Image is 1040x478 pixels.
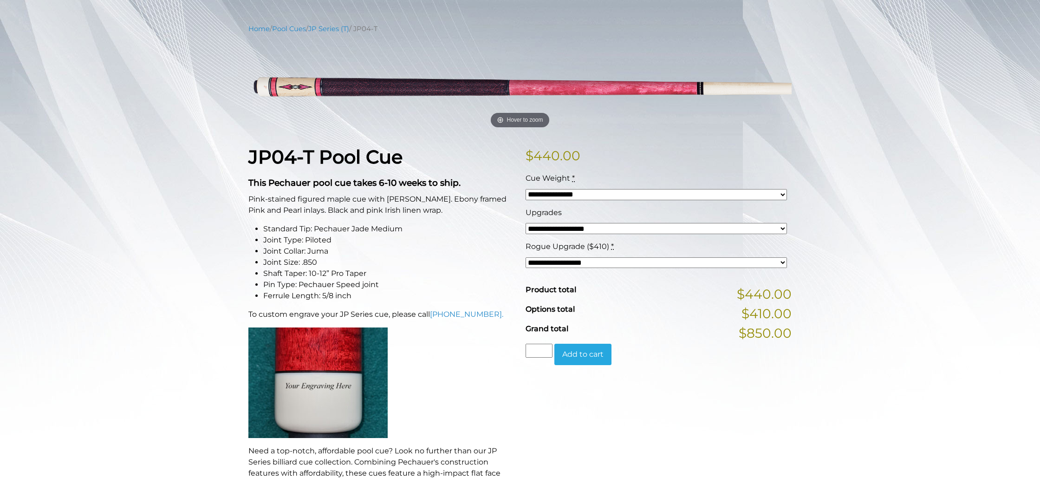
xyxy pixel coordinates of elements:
[263,246,514,257] li: Joint Collar: Juma
[248,177,461,188] strong: This Pechauer pool cue takes 6-10 weeks to ship.
[526,285,576,294] span: Product total
[526,208,562,217] span: Upgrades
[611,242,614,251] abbr: required
[263,257,514,268] li: Joint Size: .850
[737,284,792,304] span: $440.00
[263,223,514,235] li: Standard Tip: Pechauer Jade Medium
[572,174,575,183] abbr: required
[248,145,403,168] strong: JP04-T Pool Cue
[741,304,792,323] span: $410.00
[248,327,388,438] img: An image of a cue butt with the words "YOUR ENGRAVING HERE".
[308,25,349,33] a: JP Series (T)
[526,148,533,164] span: $
[554,344,611,365] button: Add to cart
[263,235,514,246] li: Joint Type: Piloted
[248,41,792,131] a: Hover to zoom
[430,310,503,319] a: [PHONE_NUMBER].
[526,344,552,358] input: Product quantity
[248,194,514,216] p: Pink-stained figured maple cue with [PERSON_NAME]. Ebony framed Pink and Pearl inlays. Black and ...
[263,290,514,301] li: Ferrule Length: 5/8 inch
[263,268,514,279] li: Shaft Taper: 10-12” Pro Taper
[263,279,514,290] li: Pin Type: Pechauer Speed joint
[526,148,580,164] bdi: 440.00
[248,25,270,33] a: Home
[526,174,570,183] span: Cue Weight
[526,324,568,333] span: Grand total
[526,242,609,251] span: Rogue Upgrade ($410)
[272,25,306,33] a: Pool Cues
[248,24,792,34] nav: Breadcrumb
[248,309,514,320] p: To custom engrave your JP Series cue, please call
[248,41,792,131] img: jp04-T.png
[526,305,575,314] span: Options total
[739,323,792,343] span: $850.00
